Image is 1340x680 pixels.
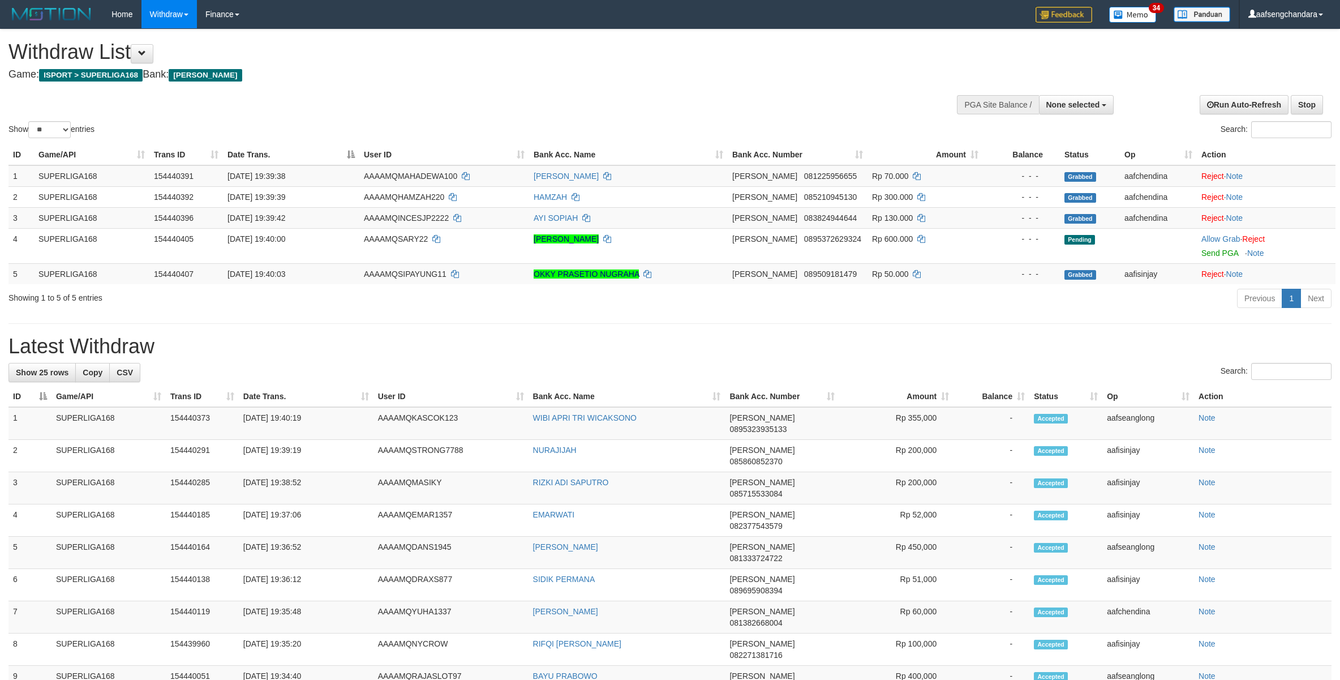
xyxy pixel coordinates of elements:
[16,368,68,377] span: Show 25 rows
[373,601,529,634] td: AAAAMQYUHA1337
[732,213,797,223] span: [PERSON_NAME]
[1300,289,1332,308] a: Next
[729,586,782,595] span: Copy 089695908394 to clipboard
[8,165,34,187] td: 1
[227,234,285,243] span: [DATE] 19:40:00
[154,172,194,181] span: 154440391
[1120,144,1197,165] th: Op: activate to sort column ascending
[227,213,285,223] span: [DATE] 19:39:42
[8,263,34,284] td: 5
[239,472,373,504] td: [DATE] 19:38:52
[1102,504,1194,537] td: aafisinjay
[34,263,149,284] td: SUPERLIGA168
[954,634,1029,666] td: -
[8,69,882,80] h4: Game: Bank:
[729,651,782,660] span: Copy 082271381716 to clipboard
[8,386,51,407] th: ID: activate to sort column descending
[166,440,239,472] td: 154440291
[28,121,71,138] select: Showentries
[1199,639,1216,648] a: Note
[359,144,529,165] th: User ID: activate to sort column ascending
[987,268,1055,280] div: - - -
[533,542,598,551] a: [PERSON_NAME]
[1034,446,1068,456] span: Accepted
[373,569,529,601] td: AAAAMQDRAXS877
[1201,234,1240,243] a: Allow Grab
[364,234,428,243] span: AAAAMQSARY22
[51,407,166,440] td: SUPERLIGA168
[1201,213,1224,223] a: Reject
[364,213,449,223] span: AAAAMQINCESJP2222
[729,489,782,498] span: Copy 085715533084 to clipboard
[34,228,149,263] td: SUPERLIGA168
[373,504,529,537] td: AAAAMQEMAR1357
[8,537,51,569] td: 5
[1102,407,1194,440] td: aafseanglong
[51,601,166,634] td: SUPERLIGA168
[8,121,95,138] label: Show entries
[804,193,857,202] span: Copy 085210945130 to clipboard
[1039,95,1114,114] button: None selected
[534,234,599,243] a: [PERSON_NAME]
[1197,186,1335,207] td: ·
[725,386,839,407] th: Bank Acc. Number: activate to sort column ascending
[1036,7,1092,23] img: Feedback.jpg
[373,440,529,472] td: AAAAMQSTRONG7788
[154,270,194,279] span: 154440407
[529,144,728,165] th: Bank Acc. Name: activate to sort column ascending
[1194,386,1332,407] th: Action
[1064,172,1096,182] span: Grabbed
[804,213,857,223] span: Copy 083824944644 to clipboard
[51,504,166,537] td: SUPERLIGA168
[1201,172,1224,181] a: Reject
[239,537,373,569] td: [DATE] 19:36:52
[1060,144,1120,165] th: Status
[1174,7,1230,22] img: panduan.png
[1201,270,1224,279] a: Reject
[166,386,239,407] th: Trans ID: activate to sort column ascending
[987,191,1055,203] div: - - -
[373,407,529,440] td: AAAAMQKASCOK123
[8,569,51,601] td: 6
[1029,386,1102,407] th: Status: activate to sort column ascending
[872,234,913,243] span: Rp 600.000
[529,386,725,407] th: Bank Acc. Name: activate to sort column ascending
[1034,478,1068,488] span: Accepted
[872,193,913,202] span: Rp 300.000
[1247,249,1264,258] a: Note
[8,288,550,303] div: Showing 1 to 5 of 5 entries
[1034,414,1068,424] span: Accepted
[239,440,373,472] td: [DATE] 19:39:19
[1120,165,1197,187] td: aafchendina
[954,472,1029,504] td: -
[1197,144,1335,165] th: Action
[8,440,51,472] td: 2
[364,193,444,202] span: AAAAMQHAMZAH220
[1199,413,1216,422] a: Note
[51,634,166,666] td: SUPERLIGA168
[75,363,110,382] a: Copy
[373,537,529,569] td: AAAAMQDANS1945
[166,569,239,601] td: 154440138
[839,569,954,601] td: Rp 51,000
[1226,270,1243,279] a: Note
[729,510,794,519] span: [PERSON_NAME]
[166,601,239,634] td: 154440119
[729,425,787,434] span: Copy 0895323935133 to clipboard
[533,478,609,487] a: RIZKI ADI SAPUTRO
[1226,193,1243,202] a: Note
[1199,607,1216,616] a: Note
[239,634,373,666] td: [DATE] 19:35:20
[166,537,239,569] td: 154440164
[1034,543,1068,553] span: Accepted
[729,542,794,551] span: [PERSON_NAME]
[34,207,149,228] td: SUPERLIGA168
[957,95,1038,114] div: PGA Site Balance /
[1199,542,1216,551] a: Note
[534,193,567,202] a: HAMZAH
[729,607,794,616] span: [PERSON_NAME]
[51,440,166,472] td: SUPERLIGA168
[1120,186,1197,207] td: aafchendina
[1199,446,1216,455] a: Note
[839,386,954,407] th: Amount: activate to sort column ascending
